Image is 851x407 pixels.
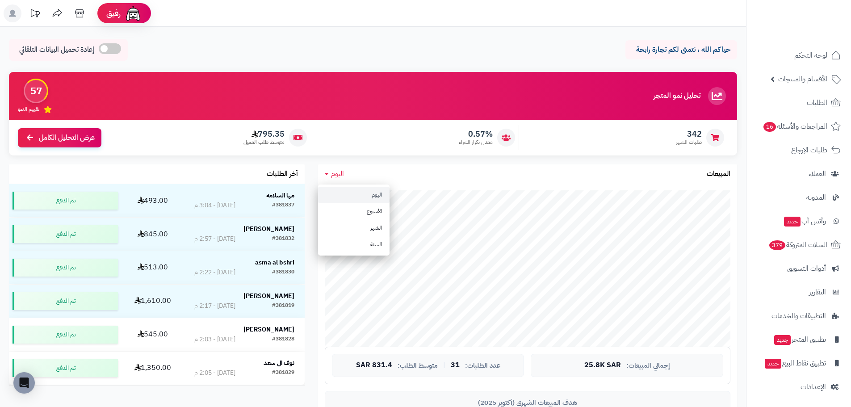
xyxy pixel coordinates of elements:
a: العملاء [752,163,846,185]
span: 342 [676,129,702,139]
span: تطبيق نقاط البيع [764,357,826,369]
a: عرض التحليل الكامل [18,128,101,147]
a: الشهر [318,220,390,236]
a: المراجعات والأسئلة16 [752,116,846,137]
strong: [PERSON_NAME] [243,325,294,334]
span: 0.57% [459,129,493,139]
a: تحديثات المنصة [24,4,46,25]
span: جديد [784,217,801,227]
div: تم الدفع [13,192,118,210]
a: اليوم [318,187,390,203]
td: 513.00 [122,251,184,284]
a: التطبيقات والخدمات [752,305,846,327]
a: اليوم [325,169,344,179]
span: 25.8K SAR [584,361,621,369]
strong: مها السلامه [266,191,294,200]
div: #381819 [272,302,294,310]
h3: المبيعات [707,170,730,178]
a: وآتس آبجديد [752,210,846,232]
span: عدد الطلبات: [465,362,500,369]
span: وآتس آب [783,215,826,227]
img: logo-2.png [790,24,843,42]
img: ai-face.png [124,4,142,22]
span: لوحة التحكم [794,49,827,62]
span: رفيق [106,8,121,19]
a: الأسبوع [318,203,390,220]
strong: نوف ال سعد [264,358,294,368]
div: [DATE] - 2:17 م [194,302,235,310]
div: #381829 [272,369,294,378]
span: طلبات الإرجاع [791,144,827,156]
span: تطبيق المتجر [773,333,826,346]
span: المدونة [806,191,826,204]
a: التقارير [752,281,846,303]
span: اليوم [331,168,344,179]
a: الإعدادات [752,376,846,398]
h3: تحليل نمو المتجر [654,92,700,100]
td: 845.00 [122,218,184,251]
td: 1,350.00 [122,352,184,385]
span: أدوات التسويق [787,262,826,275]
div: تم الدفع [13,225,118,243]
a: السنة [318,236,390,253]
div: تم الدفع [13,259,118,277]
span: جديد [774,335,791,345]
a: طلبات الإرجاع [752,139,846,161]
div: Open Intercom Messenger [13,372,35,394]
span: التطبيقات والخدمات [771,310,826,322]
td: 1,610.00 [122,285,184,318]
strong: asma al bshri [255,258,294,267]
div: #381837 [272,201,294,210]
span: 16 [763,122,776,132]
a: تطبيق المتجرجديد [752,329,846,350]
h3: آخر الطلبات [267,170,298,178]
td: 545.00 [122,318,184,351]
span: طلبات الشهر [676,138,702,146]
span: عرض التحليل الكامل [39,133,95,143]
a: أدوات التسويق [752,258,846,279]
span: الطلبات [807,97,827,109]
span: المراجعات والأسئلة [763,120,827,133]
a: تطبيق نقاط البيعجديد [752,352,846,374]
p: حياكم الله ، نتمنى لكم تجارة رابحة [632,45,730,55]
div: #381830 [272,268,294,277]
span: 379 [769,240,785,250]
span: 31 [451,361,460,369]
strong: [PERSON_NAME] [243,291,294,301]
span: الإعدادات [801,381,826,393]
strong: [PERSON_NAME] [243,224,294,234]
span: متوسط طلب العميل [243,138,285,146]
span: العملاء [809,168,826,180]
div: [DATE] - 2:03 م [194,335,235,344]
div: #381828 [272,335,294,344]
div: تم الدفع [13,359,118,377]
span: تقييم النمو [18,105,39,113]
div: [DATE] - 3:04 م [194,201,235,210]
a: لوحة التحكم [752,45,846,66]
span: 831.4 SAR [356,361,392,369]
span: 795.35 [243,129,285,139]
div: #381832 [272,235,294,243]
div: [DATE] - 2:57 م [194,235,235,243]
a: المدونة [752,187,846,208]
span: التقارير [809,286,826,298]
div: [DATE] - 2:22 م [194,268,235,277]
span: | [443,362,445,369]
span: متوسط الطلب: [398,362,438,369]
a: الطلبات [752,92,846,113]
span: جديد [765,359,781,369]
div: تم الدفع [13,326,118,344]
span: الأقسام والمنتجات [778,73,827,85]
span: إعادة تحميل البيانات التلقائي [19,45,94,55]
span: السلات المتروكة [768,239,827,251]
div: تم الدفع [13,292,118,310]
span: إجمالي المبيعات: [626,362,670,369]
div: [DATE] - 2:05 م [194,369,235,378]
a: السلات المتروكة379 [752,234,846,256]
td: 493.00 [122,184,184,217]
span: معدل تكرار الشراء [459,138,493,146]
